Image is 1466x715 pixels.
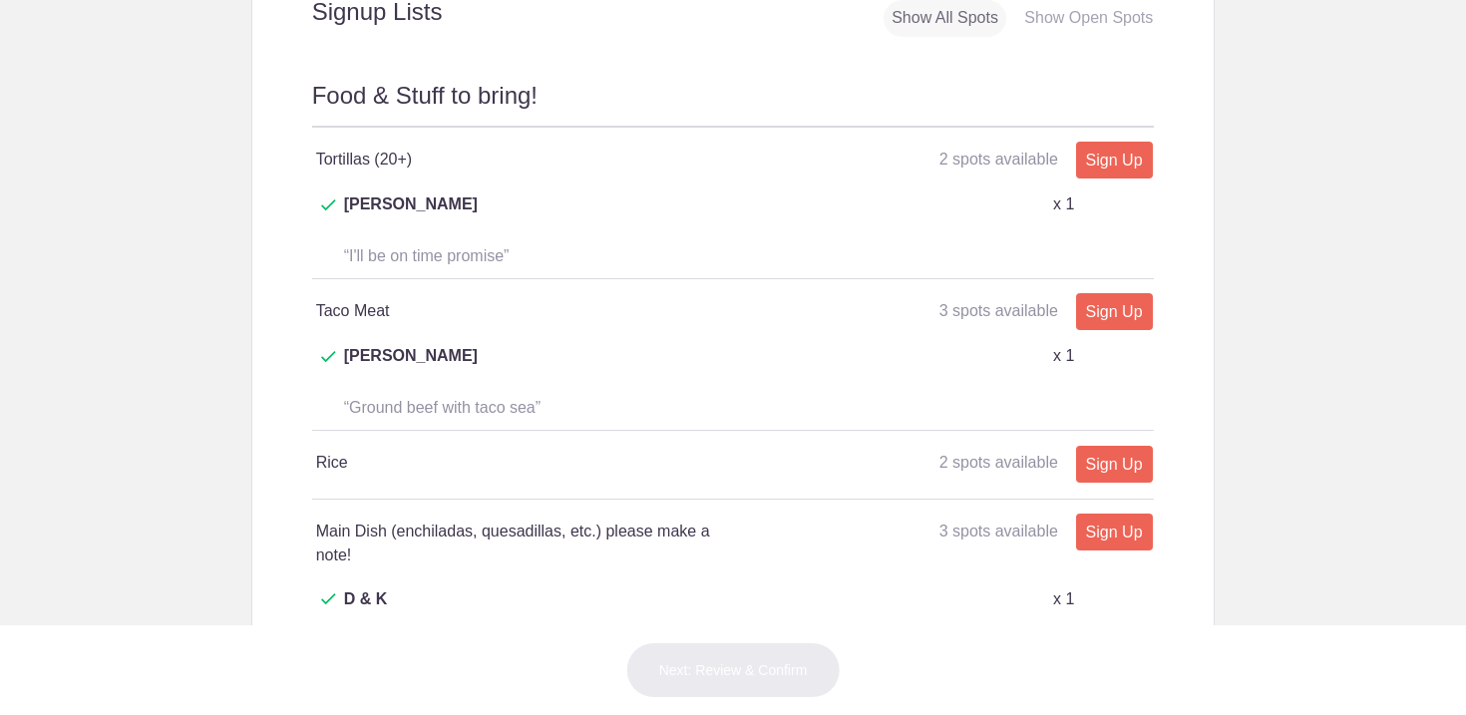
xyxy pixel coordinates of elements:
h4: Rice [316,451,733,475]
a: Sign Up [1076,293,1153,330]
img: Check dark green [321,199,336,211]
p: x 1 [1053,192,1074,216]
a: Sign Up [1076,142,1153,179]
span: 2 spots available [939,454,1058,471]
h4: Main Dish (enchiladas, quesadillas, etc.) please make a note! [316,520,733,567]
span: “Ground beef with taco sea” [344,399,541,416]
p: x 1 [1053,344,1074,368]
h4: Tortillas (20+) [316,148,733,172]
a: Sign Up [1076,446,1153,483]
img: Check dark green [321,593,336,605]
span: 3 spots available [939,302,1058,319]
span: “I'll be on time promise” [344,247,510,264]
span: [PERSON_NAME] [344,192,478,240]
img: Check dark green [321,351,336,363]
span: 2 spots available [939,151,1058,168]
span: 3 spots available [939,523,1058,539]
button: Next: Review & Confirm [626,642,841,698]
span: [PERSON_NAME] [344,344,478,392]
span: D & K [344,587,388,635]
h4: Taco Meat [316,299,733,323]
h2: Food & Stuff to bring! [312,79,1155,128]
a: Sign Up [1076,514,1153,550]
p: x 1 [1053,587,1074,611]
